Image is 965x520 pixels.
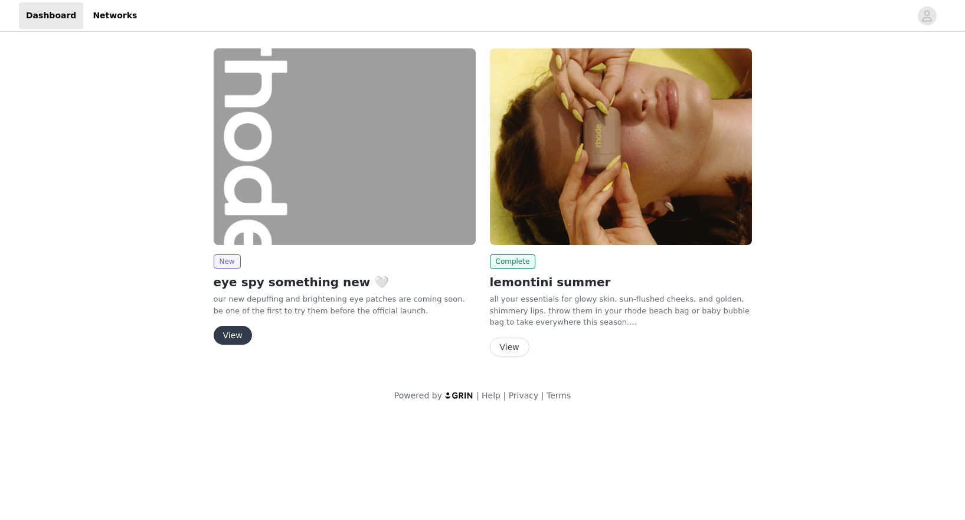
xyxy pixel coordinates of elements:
[547,391,571,400] a: Terms
[490,293,752,328] p: all your essentials for glowy skin, sun-flushed cheeks, and golden, shimmery lips. throw them in ...
[921,6,933,25] div: avatar
[214,293,476,316] p: our new depuffing and brightening eye patches are coming soon. be one of the first to try them be...
[490,273,752,291] h2: lemontini summer
[394,391,442,400] span: Powered by
[214,326,252,345] button: View
[214,331,252,340] a: View
[541,391,544,400] span: |
[86,2,144,29] a: Networks
[509,391,539,400] a: Privacy
[490,254,536,269] span: Complete
[503,391,506,400] span: |
[490,343,529,352] a: View
[490,48,752,245] img: rhode skin
[476,391,479,400] span: |
[214,273,476,291] h2: eye spy something new 🤍
[19,2,83,29] a: Dashboard
[490,338,529,357] button: View
[214,48,476,245] img: rhode skin
[444,391,474,399] img: logo
[482,391,501,400] a: Help
[214,254,241,269] span: New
